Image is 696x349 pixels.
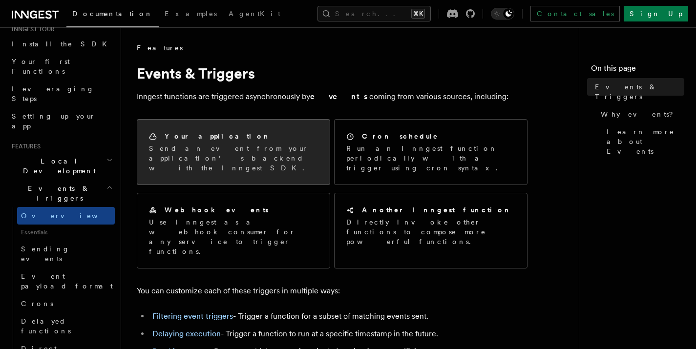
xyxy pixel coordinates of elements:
span: Local Development [8,156,106,176]
span: Sending events [21,245,70,263]
span: Features [137,43,183,53]
h2: Cron schedule [362,131,439,141]
a: Another Inngest functionDirectly invoke other functions to compose more powerful functions. [334,193,527,268]
span: Your first Functions [12,58,70,75]
span: Leveraging Steps [12,85,94,103]
p: You can customize each of these triggers in multiple ways: [137,284,527,298]
span: Event payload format [21,272,113,290]
span: Learn more about Events [607,127,684,156]
h1: Events & Triggers [137,64,527,82]
a: Overview [17,207,115,225]
h2: Webhook events [165,205,269,215]
span: Delayed functions [21,317,71,335]
a: Contact sales [530,6,620,21]
a: Sign Up [624,6,688,21]
a: Setting up your app [8,107,115,135]
button: Toggle dark mode [491,8,514,20]
a: Why events? [597,105,684,123]
span: Why events? [601,109,680,119]
a: Install the SDK [8,35,115,53]
span: AgentKit [229,10,280,18]
a: Webhook eventsUse Inngest as a webhook consumer for any service to trigger functions. [137,193,330,268]
h4: On this page [591,62,684,78]
a: Events & Triggers [591,78,684,105]
span: Events & Triggers [595,82,684,102]
h2: Your application [165,131,271,141]
strong: events [310,92,369,101]
a: Delayed functions [17,312,115,340]
li: - Trigger a function for a subset of matching events sent. [149,309,527,323]
a: Documentation [66,3,159,27]
a: Your applicationSend an event from your application’s backend with the Inngest SDK. [137,119,330,185]
p: Directly invoke other functions to compose more powerful functions. [346,217,515,246]
p: Send an event from your application’s backend with the Inngest SDK. [149,144,318,173]
span: Crons [21,300,53,308]
span: Inngest tour [8,25,55,33]
a: Crons [17,295,115,312]
span: Examples [165,10,217,18]
span: Features [8,143,41,150]
a: Delaying execution [152,329,221,338]
a: Cron scheduleRun an Inngest function periodically with a trigger using cron syntax. [334,119,527,185]
p: Use Inngest as a webhook consumer for any service to trigger functions. [149,217,318,256]
a: Leveraging Steps [8,80,115,107]
a: Learn more about Events [603,123,684,160]
a: AgentKit [223,3,286,26]
span: Setting up your app [12,112,96,130]
span: Overview [21,212,122,220]
h2: Another Inngest function [362,205,511,215]
p: Run an Inngest function periodically with a trigger using cron syntax. [346,144,515,173]
button: Local Development [8,152,115,180]
button: Search...⌘K [317,6,431,21]
span: Documentation [72,10,153,18]
span: Events & Triggers [8,184,106,203]
button: Events & Triggers [8,180,115,207]
li: - Trigger a function to run at a specific timestamp in the future. [149,327,527,341]
a: Filtering event triggers [152,311,233,321]
a: Examples [159,3,223,26]
kbd: ⌘K [411,9,425,19]
span: Install the SDK [12,40,113,48]
a: Your first Functions [8,53,115,80]
span: Essentials [17,225,115,240]
a: Event payload format [17,267,115,295]
p: Inngest functions are triggered asynchronously by coming from various sources, including: [137,90,527,103]
a: Sending events [17,240,115,267]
